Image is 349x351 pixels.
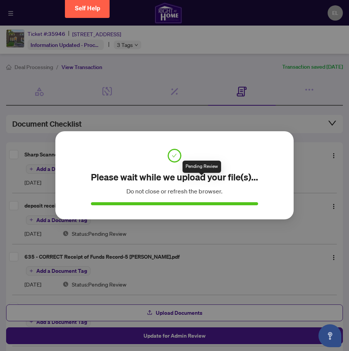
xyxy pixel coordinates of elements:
span: check [172,153,177,158]
span: Do not close or refresh the browser. [126,186,223,196]
h2: Please wait while we upload your file(s)... [91,171,258,183]
div: Pending Review [183,161,221,173]
button: Open asap [318,324,341,347]
span: Self Help [75,5,100,12]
